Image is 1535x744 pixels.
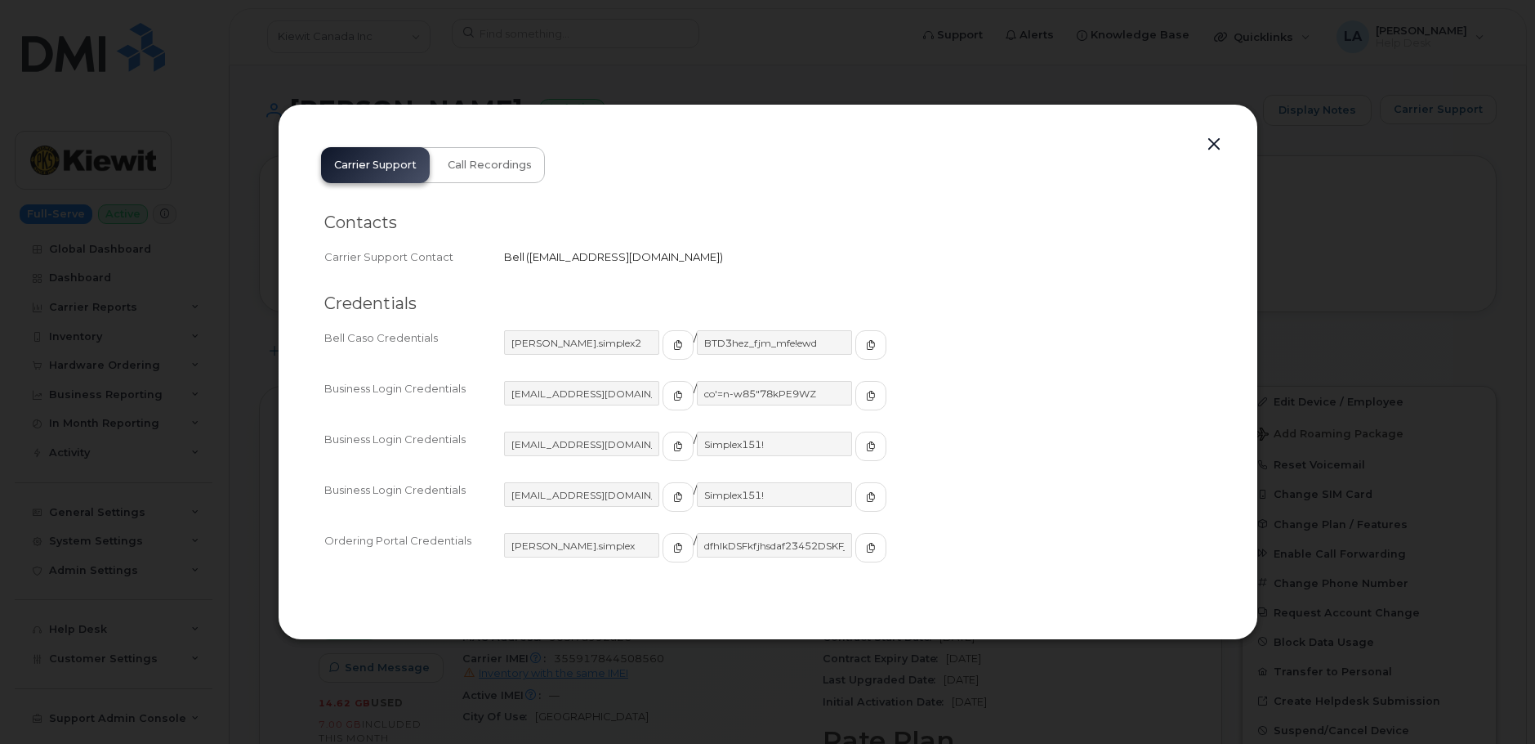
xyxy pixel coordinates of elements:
div: Business Login Credentials [324,381,504,425]
div: Bell Caso Credentials [324,330,504,374]
button: copy to clipboard [663,533,694,562]
div: / [504,533,1211,577]
button: copy to clipboard [855,381,886,410]
h2: Contacts [324,213,1211,233]
div: / [504,482,1211,527]
button: copy to clipboard [663,330,694,360]
button: copy to clipboard [855,482,886,512]
button: copy to clipboard [855,432,886,461]
div: Business Login Credentials [324,432,504,476]
h2: Credentials [324,294,1211,314]
div: Ordering Portal Credentials [324,533,504,577]
button: copy to clipboard [855,330,886,360]
div: / [504,432,1211,476]
div: / [504,381,1211,425]
span: Bell [504,250,524,263]
div: / [504,330,1211,374]
div: Carrier Support Contact [324,249,504,265]
span: [EMAIL_ADDRESS][DOMAIN_NAME] [529,250,720,263]
iframe: Messenger Launcher [1464,673,1523,732]
div: Business Login Credentials [324,482,504,527]
button: copy to clipboard [663,381,694,410]
button: copy to clipboard [663,482,694,512]
span: Call Recordings [448,159,532,172]
button: copy to clipboard [855,533,886,562]
button: copy to clipboard [663,432,694,461]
